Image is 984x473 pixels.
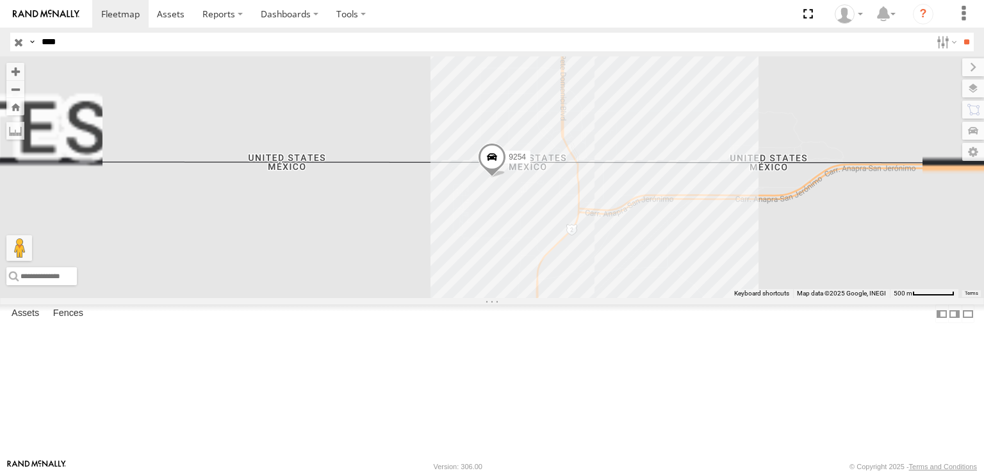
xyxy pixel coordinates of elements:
button: Zoom Home [6,98,24,115]
label: Dock Summary Table to the Right [948,304,961,323]
span: 9254 [509,152,526,161]
span: 500 m [894,290,912,297]
button: Zoom in [6,63,24,80]
a: Visit our Website [7,460,66,473]
button: Drag Pegman onto the map to open Street View [6,235,32,261]
a: Terms (opens in new tab) [965,290,978,295]
i: ? [913,4,933,24]
label: Hide Summary Table [962,304,974,323]
img: rand-logo.svg [13,10,79,19]
button: Keyboard shortcuts [734,289,789,298]
label: Search Filter Options [931,33,959,51]
label: Measure [6,122,24,140]
label: Dock Summary Table to the Left [935,304,948,323]
label: Map Settings [962,143,984,161]
div: © Copyright 2025 - [849,463,977,470]
label: Assets [5,305,45,323]
button: Map Scale: 500 m per 62 pixels [890,289,958,298]
span: Map data ©2025 Google, INEGI [797,290,886,297]
a: Terms and Conditions [909,463,977,470]
div: foxconn f [830,4,867,24]
label: Fences [47,305,90,323]
label: Search Query [27,33,37,51]
button: Zoom out [6,80,24,98]
div: Version: 306.00 [434,463,482,470]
